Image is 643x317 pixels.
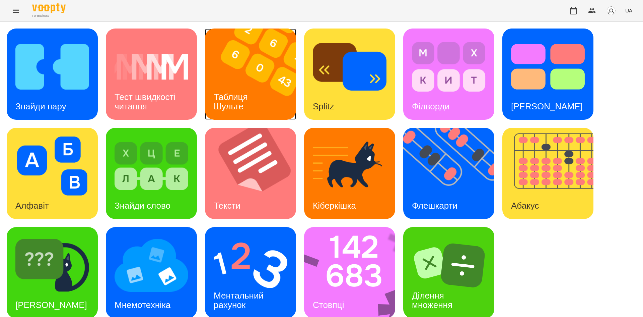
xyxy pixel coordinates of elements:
h3: Знайди пару [15,101,66,111]
h3: Таблиця Шульте [214,92,250,111]
a: ТекстиТексти [205,128,296,219]
img: Філворди [412,37,486,96]
img: Знайди слово [115,137,188,196]
a: SplitzSplitz [304,29,395,120]
h3: Тест швидкості читання [115,92,178,111]
a: Знайди паруЗнайди пару [7,29,98,120]
h3: Флешкарти [412,201,457,211]
h3: Алфавіт [15,201,49,211]
h3: Ментальний рахунок [214,290,266,310]
h3: Тексти [214,201,240,211]
h3: Ділення множення [412,290,452,310]
img: Ментальний рахунок [214,236,287,295]
img: Знайди пару [15,37,89,96]
h3: Кіберкішка [313,201,356,211]
a: АлфавітАлфавіт [7,128,98,219]
img: Тексти [205,128,304,219]
img: Знайди Кіберкішку [15,236,89,295]
img: Splitz [313,37,386,96]
h3: Абакус [511,201,539,211]
h3: [PERSON_NAME] [15,300,87,310]
a: АбакусАбакус [502,128,593,219]
img: Флешкарти [403,128,503,219]
a: Тест швидкості читанняТест швидкості читання [106,29,197,120]
h3: Splitz [313,101,334,111]
img: Voopty Logo [32,3,66,13]
h3: Стовпці [313,300,344,310]
h3: [PERSON_NAME] [511,101,583,111]
a: Таблиця ШультеТаблиця Шульте [205,29,296,120]
img: Тест швидкості читання [115,37,188,96]
a: Знайди словоЗнайди слово [106,128,197,219]
img: avatar_s.png [606,6,616,15]
h3: Знайди слово [115,201,170,211]
span: For Business [32,14,66,18]
a: ФілвордиФілворди [403,29,494,120]
button: UA [623,4,635,17]
button: Menu [8,3,24,19]
img: Алфавіт [15,137,89,196]
h3: Філворди [412,101,449,111]
img: Мнемотехніка [115,236,188,295]
img: Кіберкішка [313,137,386,196]
img: Ділення множення [412,236,486,295]
span: UA [625,7,632,14]
a: ФлешкартиФлешкарти [403,128,494,219]
img: Абакус [502,128,602,219]
a: КіберкішкаКіберкішка [304,128,395,219]
img: Тест Струпа [511,37,585,96]
img: Таблиця Шульте [205,29,304,120]
a: Тест Струпа[PERSON_NAME] [502,29,593,120]
h3: Мнемотехніка [115,300,170,310]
